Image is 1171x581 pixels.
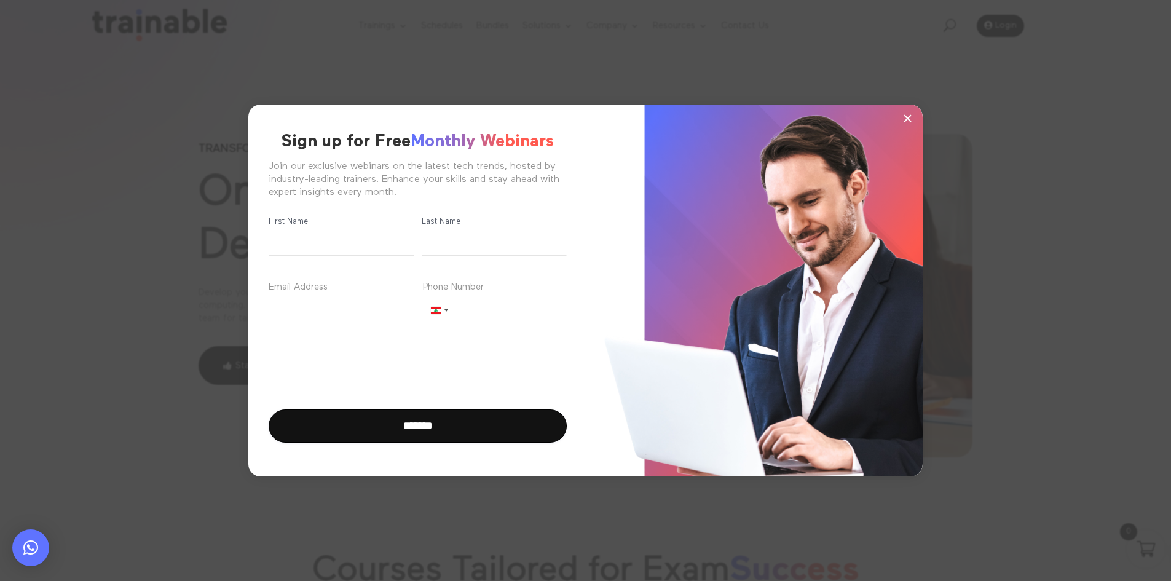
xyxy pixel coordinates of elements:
[269,280,413,293] label: Email Address
[422,216,567,228] label: Last Name
[902,109,913,127] span: ×
[269,216,414,228] label: First Name
[282,132,554,159] h2: Sign up for Free
[423,280,567,293] label: Phone Number
[269,160,567,199] div: Join our exclusive webinars on the latest tech trends, hosted by industry-leading trainers. Enhan...
[411,133,554,150] span: Monthly Webinars
[269,347,455,395] iframe: reCAPTCHA
[898,109,917,127] button: ×
[331,284,368,291] span: (Required)
[424,299,452,322] button: Selected country
[487,284,524,291] span: (Required)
